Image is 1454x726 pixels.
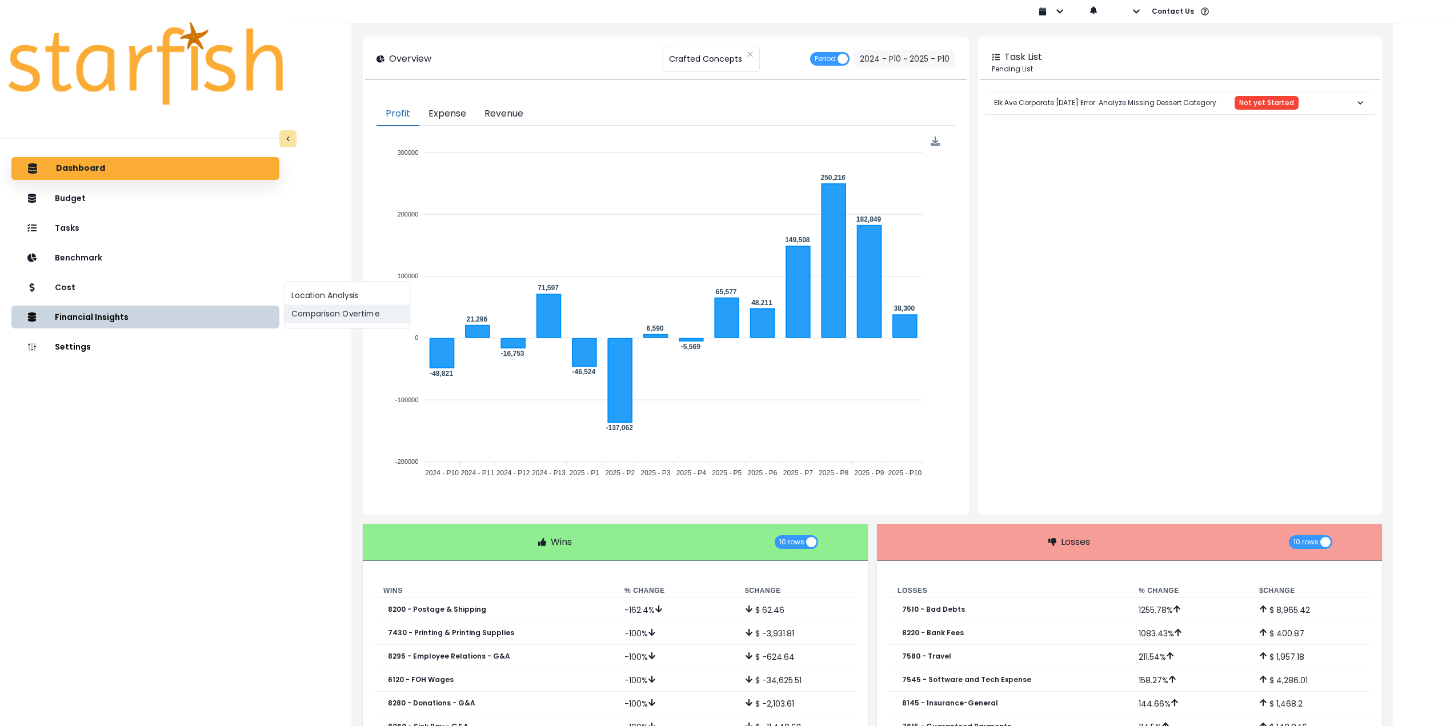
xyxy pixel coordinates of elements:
[994,89,1216,117] p: Elk Ave Corporate [DATE] Error: Analyze Missing Dessert Category
[11,246,279,269] button: Benchmark
[985,91,1375,114] button: Elk Ave Corporate [DATE] Error: Analyze Missing Dessert CategoryNot yet Started
[1129,668,1250,692] td: 158.27 %
[855,470,884,478] tspan: 2025 - P9
[376,102,419,126] button: Profit
[783,470,813,478] tspan: 2025 - P7
[902,629,964,637] p: 8220 - Bank Fees
[374,584,615,598] th: Wins
[1250,645,1371,668] td: $ 1,957.18
[395,458,418,465] tspan: -200000
[615,668,736,692] td: -100 %
[669,47,742,71] span: Crafted Concepts
[388,605,486,613] p: 8200 - Postage & Shipping
[931,137,940,146] img: Download Profit
[1293,535,1319,549] span: 10 rows
[676,470,706,478] tspan: 2025 - P4
[736,645,856,668] td: $ -624.64
[425,470,459,478] tspan: 2024 - P10
[55,283,75,292] p: Cost
[11,276,279,299] button: Cost
[285,305,410,324] button: Comparison Overtime
[1250,692,1371,715] td: $ 1,468.2
[11,216,279,239] button: Tasks
[1239,99,1294,107] span: Not yet Started
[419,102,475,126] button: Expense
[398,149,419,156] tspan: 300000
[615,584,736,598] th: % Change
[388,629,514,637] p: 7430 - Printing & Printing Supplies
[461,470,495,478] tspan: 2024 - P11
[388,652,510,660] p: 8295 - Employee Relations - G&A
[641,470,671,478] tspan: 2025 - P3
[395,396,418,403] tspan: -100000
[888,470,922,478] tspan: 2025 - P10
[551,535,572,549] p: Wins
[496,470,530,478] tspan: 2024 - P12
[1129,598,1250,621] td: 1255.78 %
[902,652,951,660] p: 7580 - Travel
[815,52,836,66] span: Period
[1061,535,1090,549] p: Losses
[1004,50,1042,64] p: Task List
[736,621,856,645] td: $ -3,931.81
[285,286,410,305] button: Location Analysis
[902,699,998,707] p: 8145 - Insurance-General
[712,470,742,478] tspan: 2025 - P5
[55,194,86,203] p: Budget
[1250,598,1371,621] td: $ 8,965.42
[902,605,965,613] p: 7510 - Bad Debts
[11,335,279,358] button: Settings
[992,64,1368,74] p: Pending List
[819,470,849,478] tspan: 2025 - P8
[779,535,804,549] span: 10 rows
[570,470,599,478] tspan: 2025 - P1
[615,598,736,621] td: -162.4 %
[1250,584,1371,598] th: $ Change
[736,584,856,598] th: $ Change
[11,187,279,210] button: Budget
[615,621,736,645] td: -100 %
[398,211,419,218] tspan: 200000
[747,49,754,60] button: Clear
[1250,668,1371,692] td: $ 4,286.01
[615,692,736,715] td: -100 %
[902,676,1031,684] p: 7545 - Software and Tech Expense
[11,306,279,328] button: Financial Insights
[532,470,566,478] tspan: 2024 - P13
[415,335,418,342] tspan: 0
[55,253,102,263] p: Benchmark
[747,51,754,58] svg: close
[56,163,105,174] p: Dashboard
[854,50,955,67] button: 2024 - P10 ~ 2025 - P10
[736,668,856,692] td: $ -34,625.51
[389,52,431,66] p: Overview
[388,676,454,684] p: 6120 - FOH Wages
[475,102,532,126] button: Revenue
[931,137,940,146] div: Menu
[55,223,79,233] p: Tasks
[398,272,419,279] tspan: 100000
[11,157,279,180] button: Dashboard
[736,598,856,621] td: $ 62.46
[888,584,1129,598] th: Losses
[1129,621,1250,645] td: 1083.43 %
[388,699,475,707] p: 8280 - Donations - G&A
[605,470,635,478] tspan: 2025 - P2
[1129,692,1250,715] td: 144.66 %
[736,692,856,715] td: $ -2,103.61
[1129,645,1250,668] td: 211.54 %
[1250,621,1371,645] td: $ 400.87
[748,470,778,478] tspan: 2025 - P6
[1129,584,1250,598] th: % Change
[615,645,736,668] td: -100 %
